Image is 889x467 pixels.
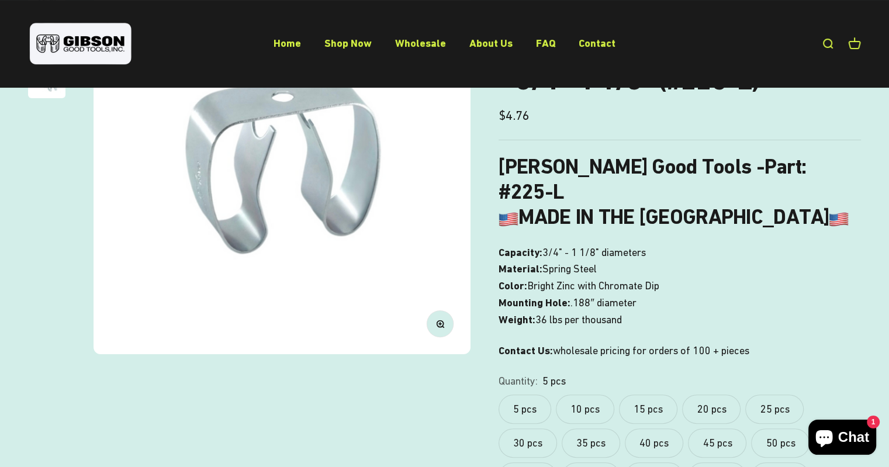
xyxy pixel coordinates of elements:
[535,312,622,328] span: 36 lbs per thousand
[542,373,566,390] variant-option-value: 5 pcs
[765,154,801,179] span: Part
[469,37,513,49] a: About Us
[542,261,597,278] span: Spring Steel
[499,279,527,292] b: Color:
[499,262,542,275] b: Material:
[274,37,301,49] a: Home
[499,344,553,357] strong: Contact Us:
[499,343,861,359] p: wholesale pricing for orders of 100 + pieces
[499,105,530,126] sale-price: $4.76
[499,246,542,258] b: Capacity:
[499,154,806,204] b: : #225-L
[499,205,849,229] b: MADE IN THE [GEOGRAPHIC_DATA]
[527,278,659,295] span: Bright Zinc with Chromate Dip
[499,154,801,179] b: [PERSON_NAME] Good Tools -
[395,37,446,49] a: Wholesale
[499,244,861,328] p: 3/4" - 1 1/8" diameters
[499,3,861,95] h1: Spring Steel Gripper Clip - Bright Zinc with Chromate Dip - 3/4"-1 1/8" (#225-L)
[570,295,636,312] span: .188″ diameter
[805,420,880,458] inbox-online-store-chat: Shopify online store chat
[579,37,615,49] a: Contact
[499,373,538,390] legend: Quantity:
[499,313,535,326] b: Weight:
[499,296,570,309] b: Mounting Hole:
[536,37,555,49] a: FAQ
[324,37,372,49] a: Shop Now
